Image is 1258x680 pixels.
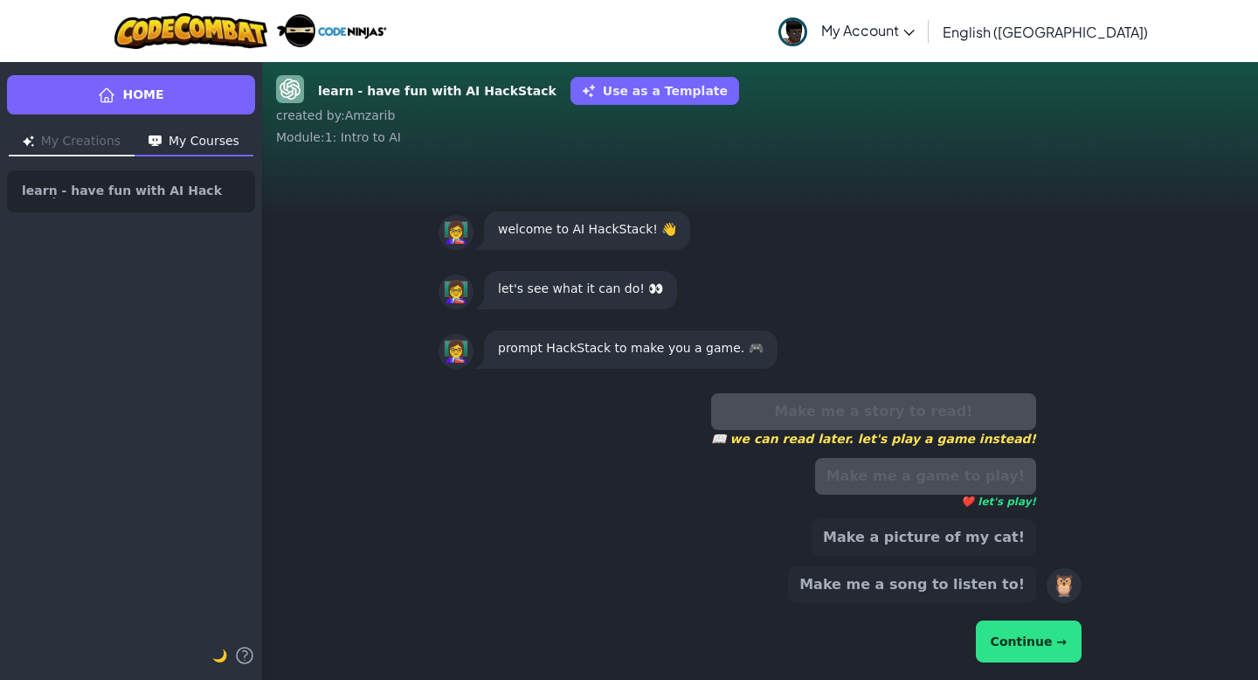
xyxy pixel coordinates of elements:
[976,621,1082,663] button: Continue →
[9,128,135,156] button: My Creations
[439,215,473,250] div: 👩‍🏫
[439,274,473,309] div: 👩‍🏫
[815,495,1036,509] span: ❤️ let's play!
[711,430,1036,448] span: 📖 we can read later. let's play a game instead!
[778,17,807,46] img: avatar
[7,75,255,114] a: Home
[276,128,1244,146] div: Module : 1: Intro to AI
[7,170,255,212] a: learn - have fun with AI HackStack
[570,77,739,105] button: Use as a Template
[135,128,253,156] button: My Courses
[22,184,226,198] span: learn - have fun with AI HackStack
[943,23,1148,41] span: English ([GEOGRAPHIC_DATA])
[276,13,387,49] img: Code Ninjas logo
[498,278,663,299] p: let's see what it can do! 👀
[212,645,227,666] button: 🌙
[770,3,923,59] a: My Account
[276,108,395,122] span: created by : Amzarib
[498,219,676,239] p: welcome to AI HackStack! 👋
[276,75,304,103] img: GPT-4
[122,86,163,104] span: Home
[318,82,556,101] strong: learn - have fun with AI HackStack
[821,21,915,39] span: My Account
[149,135,162,147] img: Icon
[1047,568,1082,603] div: 🦉
[212,649,227,663] span: 🌙
[788,566,1036,603] button: Make me a song to listen to!
[934,8,1157,55] a: English ([GEOGRAPHIC_DATA])
[439,334,473,369] div: 👩‍🏫
[23,135,34,147] img: Icon
[498,337,764,358] p: prompt HackStack to make you a game. 🎮
[812,519,1036,556] button: Make a picture of my cat!
[114,13,267,49] img: CodeCombat logo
